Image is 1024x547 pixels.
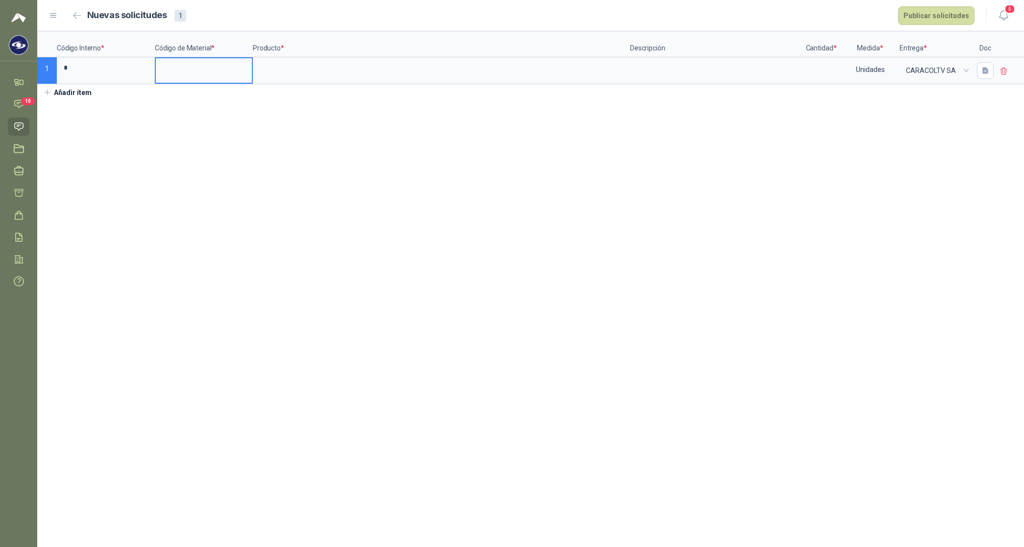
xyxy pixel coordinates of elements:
[21,97,35,105] span: 10
[898,6,975,25] button: Publicar solicitudes
[57,31,155,57] p: Código Interno
[973,31,998,57] p: Doc
[900,31,973,57] p: Entrega
[9,36,28,54] img: Company Logo
[630,31,802,57] p: Descripción
[906,63,967,78] span: CARACOLTV SA
[995,7,1012,24] button: 5
[253,31,630,57] p: Producto
[802,31,841,57] p: Cantidad
[8,95,29,113] a: 10
[37,57,57,84] p: 1
[155,31,253,57] p: Código de Material
[841,31,900,57] p: Medida
[37,84,98,101] button: Añadir ítem
[1004,4,1015,14] span: 5
[174,10,186,22] div: 1
[87,8,167,23] h2: Nuevas solicitudes
[11,12,26,24] img: Logo peakr
[842,58,899,81] div: Unidades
